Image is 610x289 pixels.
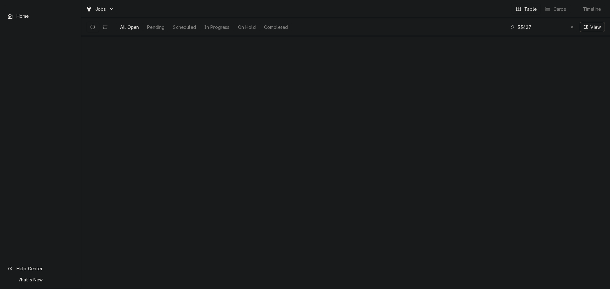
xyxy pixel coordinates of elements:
[95,6,106,12] span: Jobs
[553,6,566,12] div: Cards
[580,22,605,32] button: View
[567,22,577,32] button: Erase input
[524,6,537,12] div: Table
[17,276,73,283] span: What's New
[583,6,601,12] div: Timeline
[4,274,77,285] a: Go to What's New
[589,24,602,30] span: View
[83,4,117,14] a: Go to Jobs
[238,24,256,30] div: On Hold
[17,265,73,272] span: Help Center
[120,24,139,30] div: All Open
[4,263,77,274] a: Go to Help Center
[173,24,196,30] div: Scheduled
[4,11,77,21] a: Home
[264,24,288,30] div: Completed
[147,24,165,30] div: Pending
[17,13,74,19] span: Home
[518,22,565,32] input: Keyword search
[204,24,230,30] div: In Progress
